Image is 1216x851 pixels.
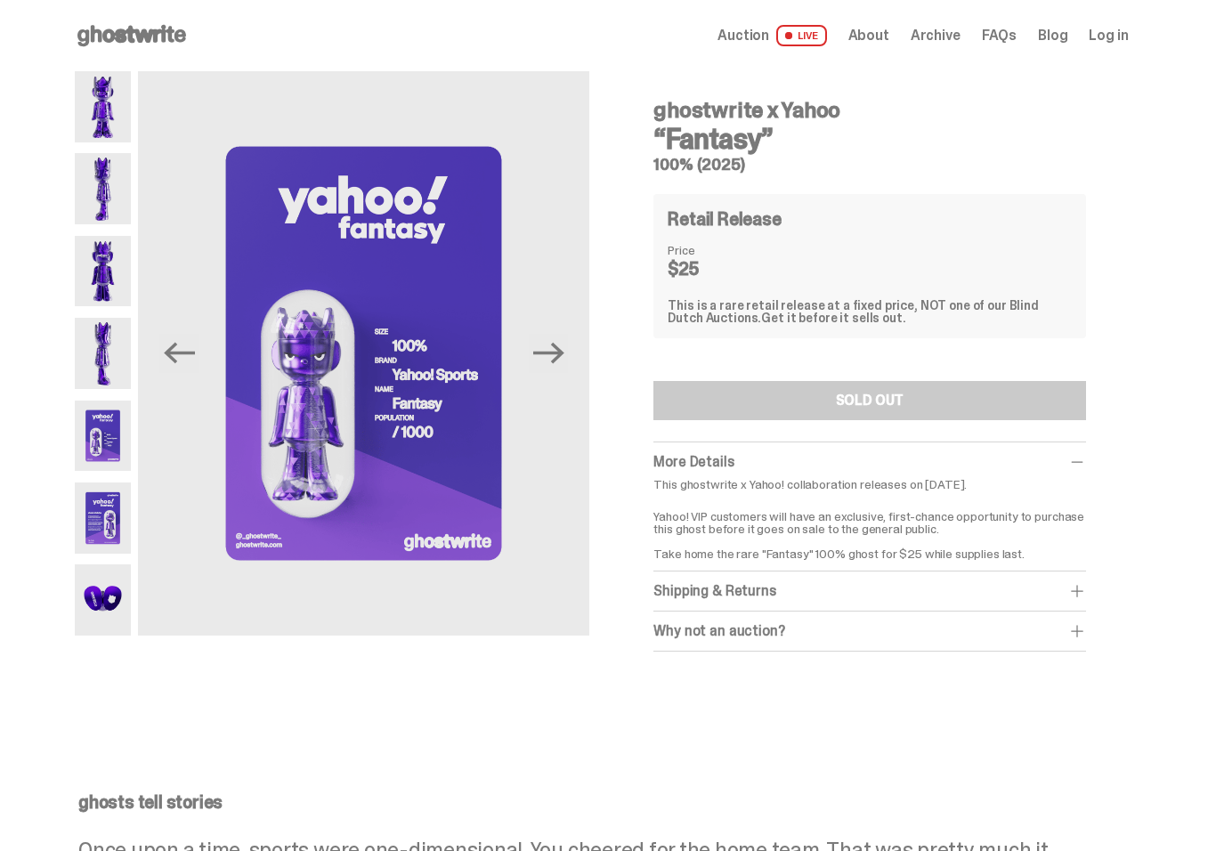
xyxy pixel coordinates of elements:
[836,393,904,408] div: SOLD OUT
[1038,28,1067,43] a: Blog
[653,582,1085,600] div: Shipping & Returns
[75,236,132,307] img: Yahoo-HG---3.png
[982,28,1017,43] a: FAQs
[1089,28,1128,43] a: Log in
[159,334,199,373] button: Previous
[717,28,769,43] span: Auction
[653,478,1085,490] p: This ghostwrite x Yahoo! collaboration releases on [DATE].
[78,793,1124,811] p: ghosts tell stories
[653,452,734,471] span: More Details
[138,71,589,636] img: Yahoo-HG---5.png
[848,28,889,43] a: About
[668,299,1071,324] div: This is a rare retail release at a fixed price, NOT one of our Blind Dutch Auctions.
[761,310,905,326] span: Get it before it sells out.
[75,318,132,389] img: Yahoo-HG---4.png
[75,153,132,224] img: Yahoo-HG---2.png
[75,71,132,142] img: Yahoo-HG---1.png
[529,334,568,373] button: Next
[653,157,1085,173] h5: 100% (2025)
[653,622,1085,640] div: Why not an auction?
[653,498,1085,560] p: Yahoo! VIP customers will have an exclusive, first-chance opportunity to purchase this ghost befo...
[668,244,757,256] dt: Price
[653,100,1085,121] h4: ghostwrite x Yahoo
[75,564,132,636] img: Yahoo-HG---7.png
[75,482,132,554] img: Yahoo-HG---6.png
[717,25,826,46] a: Auction LIVE
[776,25,827,46] span: LIVE
[668,260,757,278] dd: $25
[911,28,961,43] a: Archive
[75,401,132,472] img: Yahoo-HG---5.png
[668,210,781,228] h4: Retail Release
[653,381,1085,420] button: SOLD OUT
[653,125,1085,153] h3: “Fantasy”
